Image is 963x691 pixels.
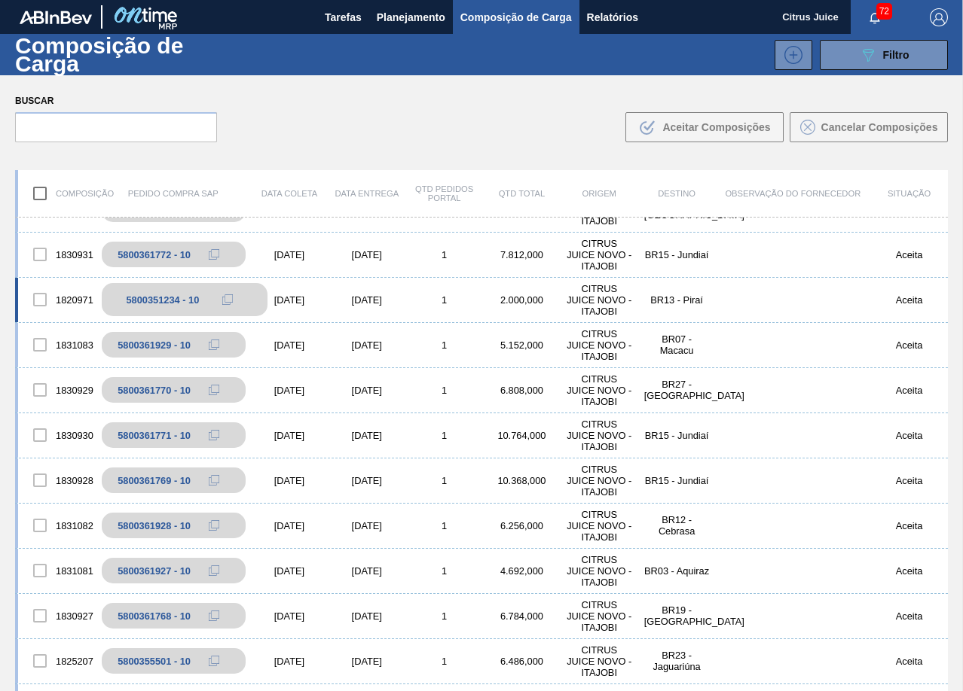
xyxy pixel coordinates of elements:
[405,184,483,202] div: Qtd Pedidos Portal
[870,189,948,198] div: Situação
[405,385,483,396] div: 1
[328,294,405,306] div: [DATE]
[405,565,483,577] div: 1
[821,121,938,133] span: Cancelar Composições
[483,520,561,531] div: 6.256,000
[870,385,948,396] div: Aceita
[328,520,405,531] div: [DATE]
[870,565,948,577] div: Aceita
[251,249,329,260] div: [DATE]
[405,339,483,351] div: 1
[251,294,329,306] div: [DATE]
[212,291,243,309] div: Copiar
[405,475,483,486] div: 1
[767,40,812,70] div: Nova Composição
[561,283,638,317] div: CITRUS JUICE NOVO - ITAJOBI
[251,385,329,396] div: [DATE]
[18,329,96,361] div: 1831083
[18,645,96,677] div: 1825207
[328,565,405,577] div: [DATE]
[638,604,716,627] div: BR19 - Nova Rio
[638,294,716,306] div: BR13 - Piraí
[18,419,96,451] div: 1830930
[18,600,96,632] div: 1830927
[638,514,716,537] div: BR12 - Cebrasa
[883,49,909,61] span: Filtro
[251,430,329,441] div: [DATE]
[625,112,784,142] button: Aceitar Composições
[715,189,870,198] div: Observação do Fornecedor
[851,7,899,28] button: Notificações
[251,339,329,351] div: [DATE]
[199,562,229,580] div: Copiar
[199,426,229,444] div: Copiar
[870,249,948,260] div: Aceita
[790,112,948,142] button: Cancelar Composições
[199,381,229,399] div: Copiar
[251,475,329,486] div: [DATE]
[118,385,191,396] div: 5800361770 - 10
[251,520,329,531] div: [DATE]
[405,610,483,622] div: 1
[638,650,716,672] div: BR23 - Jaguariúna
[870,339,948,351] div: Aceita
[561,189,638,198] div: Origem
[199,336,229,354] div: Copiar
[405,430,483,441] div: 1
[118,249,191,260] div: 5800361772 - 10
[483,610,561,622] div: 6.784,000
[483,189,561,198] div: Qtd Total
[483,656,561,667] div: 6.486,000
[118,610,191,622] div: 5800361768 - 10
[870,520,948,531] div: Aceita
[251,610,329,622] div: [DATE]
[460,8,572,26] span: Composição de Carga
[662,121,770,133] span: Aceitar Composições
[870,430,948,441] div: Aceita
[483,430,561,441] div: 10.764,000
[483,249,561,260] div: 7.812,000
[638,565,716,577] div: BR03 - Aquiraz
[638,249,716,260] div: BR15 - Jundiaí
[405,249,483,260] div: 1
[118,430,191,441] div: 5800361771 - 10
[405,294,483,306] div: 1
[18,464,96,496] div: 1830928
[15,90,217,112] label: Buscar
[820,40,948,70] button: Filtro
[118,475,191,486] div: 5800361769 - 10
[561,644,638,678] div: CITRUS JUICE NOVO - ITAJOBI
[405,520,483,531] div: 1
[483,385,561,396] div: 6.808,000
[483,565,561,577] div: 4.692,000
[118,339,191,351] div: 5800361929 - 10
[18,555,96,586] div: 1831081
[251,656,329,667] div: [DATE]
[18,239,96,270] div: 1830931
[96,189,251,198] div: Pedido Compra SAP
[18,374,96,406] div: 1830929
[118,520,191,531] div: 5800361928 - 10
[377,8,445,26] span: Planejamento
[876,3,892,20] span: 72
[638,379,716,401] div: BR27 - Nova Minas
[561,373,638,407] div: CITRUS JUICE NOVO - ITAJOBI
[561,238,638,272] div: CITRUS JUICE NOVO - ITAJOBI
[638,430,716,441] div: BR15 - Jundiaí
[199,516,229,534] div: Copiar
[126,294,199,306] div: 5800351234 - 10
[199,245,229,263] div: Copiar
[587,8,638,26] span: Relatórios
[638,475,716,486] div: BR15 - Jundiaí
[199,471,229,489] div: Copiar
[638,189,716,198] div: Destino
[328,249,405,260] div: [DATE]
[325,8,362,26] span: Tarefas
[561,464,638,498] div: CITRUS JUICE NOVO - ITAJOBI
[561,599,638,633] div: CITRUS JUICE NOVO - ITAJOBI
[328,610,405,622] div: [DATE]
[328,339,405,351] div: [DATE]
[328,430,405,441] div: [DATE]
[118,656,191,667] div: 5800355501 - 10
[930,8,948,26] img: Logout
